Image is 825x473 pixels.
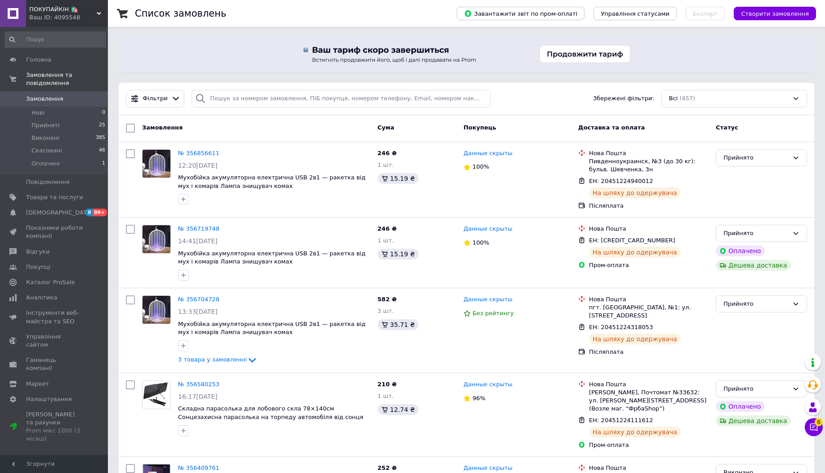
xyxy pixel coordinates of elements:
[143,225,170,253] img: Фото товару
[178,150,219,156] a: № 356856611
[378,150,397,156] span: 246 ₴
[26,294,57,302] span: Аналітика
[142,149,171,178] a: Фото товару
[31,134,59,142] span: Виконані
[178,356,247,363] span: 3 товара у замовленні
[26,333,83,349] span: Управління сайтом
[473,310,514,317] span: Без рейтингу
[143,94,168,103] span: Фільтри
[589,202,709,210] div: Післяплата
[589,380,709,388] div: Нова Пошта
[26,71,108,87] span: Замовлення та повідомлення
[589,157,709,174] div: Пивденноукраинск, №3 (до 30 кг): бульв. Шевченка, 3н
[723,384,789,394] div: Прийнято
[143,150,170,178] img: Фото товару
[29,13,108,22] div: Ваш ID: 4095548
[723,153,789,163] div: Прийнято
[601,10,669,17] span: Управління статусами
[589,247,681,258] div: На шляху до одержувача
[143,296,170,324] img: Фото товару
[378,381,397,388] span: 210 ₴
[26,380,49,388] span: Маркет
[29,5,97,13] span: ПОКУПАЙКіН 🛍️
[143,381,170,409] img: Фото товару
[589,187,681,198] div: На шляху до одержувача
[805,418,823,436] button: Чат з покупцем6
[589,303,709,320] div: пгт. [GEOGRAPHIC_DATA], №1: ул. [STREET_ADDRESS]
[589,348,709,356] div: Післяплата
[378,296,397,303] span: 582 ₴
[142,225,171,254] a: Фото товару
[589,464,709,472] div: Нова Пошта
[589,225,709,233] div: Нова Пошта
[589,237,675,244] span: ЕН: [CREDIT_CARD_NUMBER]
[378,124,394,131] span: Cума
[31,147,62,155] span: Скасовані
[473,395,486,402] span: 96%
[589,441,709,449] div: Пром-оплата
[589,334,681,344] div: На шляху до одержувача
[464,295,513,304] a: Данные скрыты
[589,417,653,424] span: ЕН: 20451224111612
[593,94,654,103] span: Збережені фільтри:
[26,395,72,403] span: Налаштування
[716,415,790,426] div: Дешева доставка
[464,9,577,18] span: Завантажити звіт по пром-оплаті
[178,464,219,471] a: № 356409761
[378,393,394,399] span: 1 шт.
[589,261,709,269] div: Пром-оплата
[178,321,366,336] a: Мухобійка акумуляторна електрична USB 2в1 — ракетка від мух і комарів Лампа знищувач комах
[178,162,218,169] span: 12:20[DATE]
[99,147,105,155] span: 46
[178,308,218,315] span: 13:33[DATE]
[4,31,106,48] input: Пошук
[378,225,397,232] span: 246 ₴
[725,10,816,17] a: Створити замовлення
[378,249,419,259] div: 15.19 ₴
[178,174,366,189] span: Мухобійка акумуляторна електрична USB 2в1 — ракетка від мух і комарів Лампа знищувач комах
[26,411,83,443] span: [PERSON_NAME] та рахунки
[26,56,51,64] span: Головна
[192,90,490,107] input: Пошук за номером замовлення, ПІБ покупця, номером телефону, Email, номером накладної
[178,296,219,303] a: № 356704728
[464,464,513,473] a: Данные скрыты
[31,109,45,117] span: Нові
[178,250,366,265] span: Мухобійка акумуляторна електрична USB 2в1 — ракетка від мух і комарів Лампа знищувач комах
[26,278,75,286] span: Каталог ProSale
[378,173,419,184] div: 15.19 ₴
[26,193,83,201] span: Товари та послуги
[734,7,816,20] button: Створити замовлення
[669,94,678,103] span: Всі
[378,404,419,415] div: 12.74 ₴
[26,309,83,325] span: Інструменти веб-майстра та SEO
[117,36,816,72] a: Продовжити тариф
[142,380,171,409] a: Фото товару
[716,245,764,256] div: Оплачено
[589,427,681,437] div: На шляху до одержувача
[31,121,59,129] span: Прийняті
[578,124,645,131] span: Доставка та оплата
[723,299,789,309] div: Прийнято
[457,7,584,20] button: Завантажити звіт по пром-оплаті
[178,237,218,245] span: 14:41[DATE]
[96,134,105,142] span: 385
[716,260,790,271] div: Дешева доставка
[593,7,677,20] button: Управління статусами
[26,263,50,271] span: Покупці
[464,124,496,131] span: Покупець
[178,225,219,232] a: № 356719748
[589,149,709,157] div: Нова Пошта
[378,319,419,330] div: 35.71 ₴
[723,229,789,238] div: Прийнято
[473,239,489,246] span: 100%
[294,36,639,72] img: Продовжити тариф
[178,393,218,400] span: 16:17[DATE]
[26,356,83,372] span: Гаманець компанії
[741,10,809,17] span: Створити замовлення
[99,121,105,129] span: 25
[142,295,171,324] a: Фото товару
[26,248,49,256] span: Відгуки
[178,405,363,420] a: Складна парасолька для лобового скла 78×140см Сонцезахисна парасолька на торпеду автомобіля від с...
